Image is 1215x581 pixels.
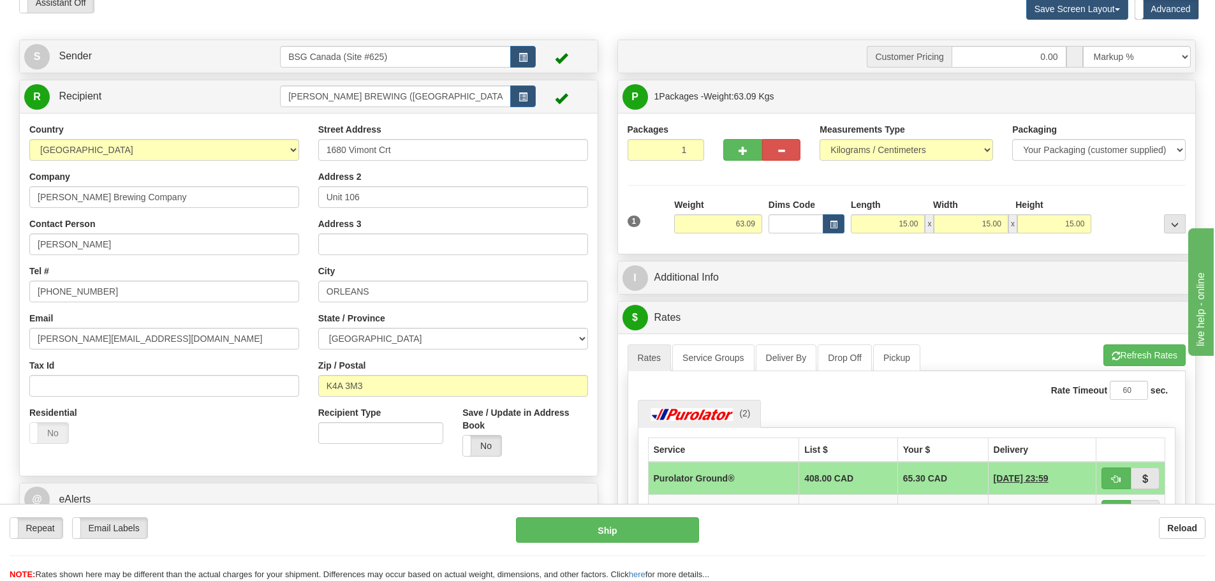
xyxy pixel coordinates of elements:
a: P 1Packages -Weight:63.09 Kgs [622,84,1191,110]
button: Reload [1159,517,1205,539]
input: Enter a location [318,139,588,161]
label: Street Address [318,123,381,136]
span: P [622,84,648,110]
a: Pickup [873,344,920,371]
a: @ eAlerts [24,487,593,513]
label: Contact Person [29,217,95,230]
a: IAdditional Info [622,265,1191,291]
td: 65.78 CAD [897,494,988,527]
label: sec. [1151,384,1168,397]
label: Rate Timeout [1051,384,1107,397]
span: (2) [739,408,750,418]
span: Kgs [759,91,774,101]
a: Service Groups [672,344,754,371]
div: ... [1164,214,1186,233]
th: Your $ [897,438,988,462]
label: State / Province [318,312,385,325]
label: Packages [628,123,669,136]
span: Recipient [59,91,101,101]
label: Email [29,312,53,325]
td: 65.30 CAD [897,462,988,495]
th: Service [648,438,799,462]
span: $ [622,305,648,330]
img: Purolator [648,408,737,421]
label: City [318,265,335,277]
a: R Recipient [24,84,252,110]
label: Residential [29,406,77,419]
span: x [1008,214,1017,233]
b: Reload [1167,523,1197,533]
span: Weight: [703,91,774,101]
span: I [622,265,648,291]
a: S Sender [24,43,280,70]
label: No [463,436,501,456]
label: Address 3 [318,217,362,230]
label: Repeat [10,518,63,538]
span: S [24,44,50,70]
label: Zip / Postal [318,359,366,372]
span: @ [24,487,50,512]
a: Deliver By [756,344,817,371]
span: 1 Day [994,472,1049,485]
button: Refresh Rates [1103,344,1186,366]
td: Purolator Express® [648,494,799,527]
td: 408.00 CAD [799,462,898,495]
input: Sender Id [280,46,511,68]
a: Drop Off [818,344,872,371]
label: Weight [674,198,703,211]
label: Height [1015,198,1043,211]
label: Width [933,198,958,211]
td: 416.51 CAD [799,494,898,527]
span: Sender [59,50,92,61]
label: Address 2 [318,170,362,183]
span: Packages - [654,84,774,109]
label: Measurements Type [820,123,905,136]
a: $Rates [622,305,1191,331]
iframe: chat widget [1186,225,1214,355]
button: Ship [516,517,699,543]
label: Company [29,170,70,183]
input: Recipient Id [280,85,511,107]
span: x [925,214,934,233]
label: Save / Update in Address Book [462,406,587,432]
label: Length [851,198,881,211]
label: Tel # [29,265,49,277]
span: eAlerts [59,494,91,504]
th: List $ [799,438,898,462]
div: live help - online [10,8,118,23]
label: Email Labels [73,518,147,538]
label: Country [29,123,64,136]
td: Purolator Ground® [648,462,799,495]
label: Packaging [1012,123,1057,136]
span: 1 [654,91,659,101]
span: Customer Pricing [867,46,951,68]
label: No [30,423,68,443]
th: Delivery [988,438,1096,462]
span: 63.09 [734,91,756,101]
label: Recipient Type [318,406,381,419]
a: Rates [628,344,672,371]
span: 1 [628,216,641,227]
span: NOTE: [10,570,35,579]
span: R [24,84,50,110]
label: Dims Code [769,198,815,211]
a: here [629,570,645,579]
label: Tax Id [29,359,54,372]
